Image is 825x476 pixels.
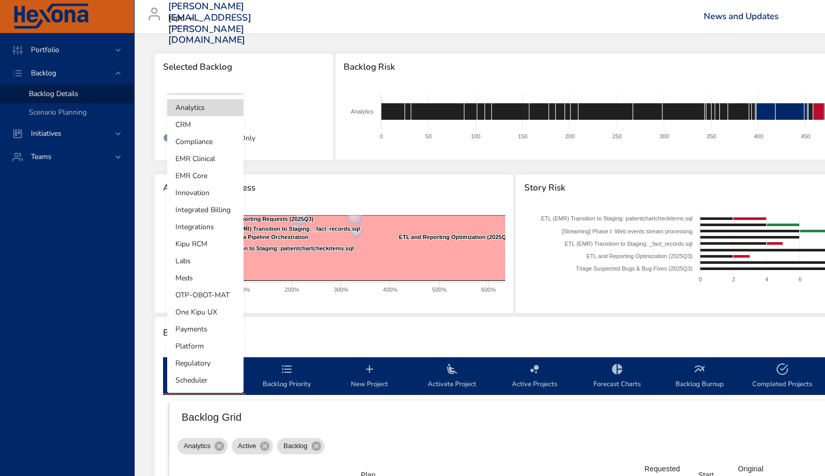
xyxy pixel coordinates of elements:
li: Scheduler [167,372,244,389]
li: Meds [167,269,244,287]
li: Integrations [167,218,244,235]
li: EMR Core [167,167,244,184]
li: Integrated Billing [167,201,244,218]
li: Regulatory [167,355,244,372]
li: Labs [167,252,244,269]
li: Payments [167,321,244,338]
li: CRM [167,116,244,133]
li: Innovation [167,184,244,201]
li: Platform [167,338,244,355]
li: OTP-OBOT-MAT [167,287,244,304]
li: Kipu RCM [167,235,244,252]
li: EMR Clinical [167,150,244,167]
li: Analytics [167,99,244,116]
li: Compliance [167,133,244,150]
li: One Kipu UX [167,304,244,321]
